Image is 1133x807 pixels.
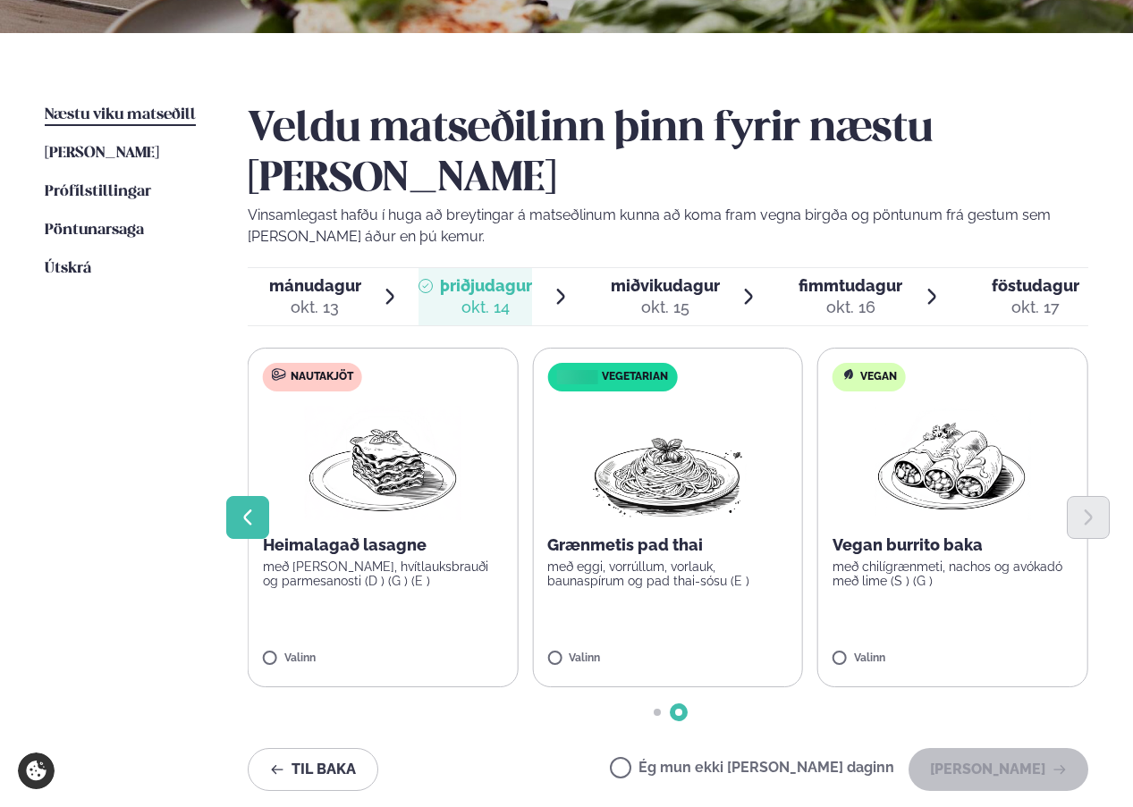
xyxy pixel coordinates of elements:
[248,748,378,791] button: Til baka
[269,276,361,295] span: mánudagur
[248,205,1089,248] p: Vinsamlegast hafðu í huga að breytingar á matseðlinum kunna að koma fram vegna birgða og pöntunum...
[992,297,1079,318] div: okt. 17
[304,406,461,520] img: Lasagna.png
[45,181,151,203] a: Prófílstillingar
[440,276,532,295] span: þriðjudagur
[45,261,91,276] span: Útskrá
[18,752,55,789] a: Cookie settings
[226,496,269,539] button: Previous slide
[799,297,902,318] div: okt. 16
[45,220,144,241] a: Pöntunarsaga
[675,709,682,716] span: Go to slide 2
[860,370,897,384] span: Vegan
[654,709,661,716] span: Go to slide 1
[45,105,196,126] a: Næstu viku matseðill
[263,534,503,556] p: Heimalagað lasagne
[602,370,668,384] span: Vegetarian
[263,559,503,588] p: með [PERSON_NAME], hvítlauksbrauði og parmesanosti (D ) (G ) (E )
[440,297,532,318] div: okt. 14
[799,276,902,295] span: fimmtudagur
[45,223,144,238] span: Pöntunarsaga
[248,105,1089,205] h2: Veldu matseðilinn þinn fyrir næstu [PERSON_NAME]
[269,297,361,318] div: okt. 13
[45,184,151,199] span: Prófílstillingar
[589,406,747,520] img: Spagetti.png
[45,107,196,122] span: Næstu viku matseðill
[841,367,856,382] img: Vegan.svg
[291,370,353,384] span: Nautakjöt
[1067,496,1110,539] button: Next slide
[833,559,1073,588] p: með chilígrænmeti, nachos og avókadó með lime (S ) (G )
[611,276,720,295] span: miðvikudagur
[909,748,1088,791] button: [PERSON_NAME]
[833,534,1073,556] p: Vegan burrito baka
[992,276,1079,295] span: föstudagur
[874,406,1031,520] img: Enchilada.png
[611,297,720,318] div: okt. 15
[45,143,159,164] a: [PERSON_NAME]
[553,368,602,385] img: icon
[272,367,286,382] img: beef.svg
[547,534,788,556] p: Grænmetis pad thai
[45,146,159,161] span: [PERSON_NAME]
[547,559,788,588] p: með eggi, vorrúllum, vorlauk, baunaspírum og pad thai-sósu (E )
[45,258,91,280] a: Útskrá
